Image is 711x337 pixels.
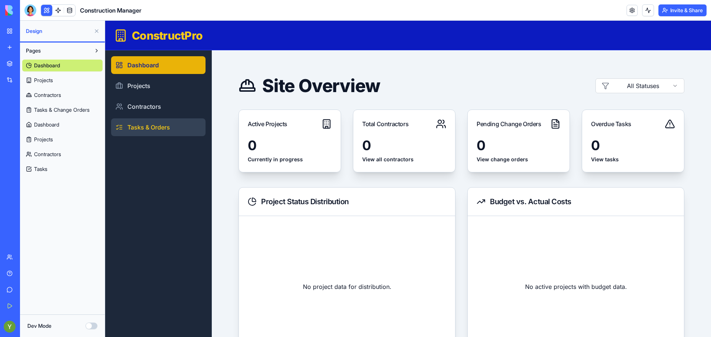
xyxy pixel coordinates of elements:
[143,201,341,331] div: No project data for distribution.
[157,56,274,74] h1: Site Overview
[486,99,526,108] div: Overdue Tasks
[22,148,103,160] a: Contractors
[257,117,341,132] div: 0
[22,163,103,175] a: Tasks
[22,74,103,86] a: Projects
[7,7,99,23] a: ConstructPro
[27,322,51,330] label: Dev Mode
[6,98,100,115] a: Tasks & Orders
[34,121,59,128] span: Dashboard
[5,5,51,16] img: logo
[486,135,570,142] a: View tasks
[257,99,303,108] div: Total Contractors
[6,77,100,95] a: Contractors
[34,77,53,84] span: Projects
[143,176,341,186] div: Project Status Distribution
[257,135,341,142] a: View all contractors
[34,91,61,99] span: Contractors
[6,36,100,53] a: Dashboard
[371,176,570,186] div: Budget vs. Actual Costs
[143,99,182,108] div: Active Projects
[6,56,100,74] a: Projects
[371,135,455,142] a: View change orders
[371,117,455,132] div: 0
[34,151,61,158] span: Contractors
[26,47,41,54] span: Pages
[22,60,103,71] a: Dashboard
[34,62,60,69] span: Dashboard
[22,119,103,131] a: Dashboard
[143,117,227,132] div: 0
[371,99,436,108] div: Pending Change Orders
[658,4,707,16] button: Invite & Share
[143,135,227,142] a: Currently in progress
[34,136,53,143] span: Projects
[22,89,103,101] a: Contractors
[22,104,103,116] a: Tasks & Change Orders
[371,201,570,331] div: No active projects with budget data.
[80,6,141,15] span: Construction Manager
[486,117,570,132] div: 0
[34,106,90,114] span: Tasks & Change Orders
[27,8,97,21] h1: ConstructPro
[34,165,47,173] span: Tasks
[26,27,91,35] span: Design
[22,45,91,57] button: Pages
[4,321,16,333] img: ACg8ocJf5p29hxzBctoRfHuXFABTtbsOSBFrwbq_-XidWj54E4TdTQ=s96-c
[22,134,103,145] a: Projects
